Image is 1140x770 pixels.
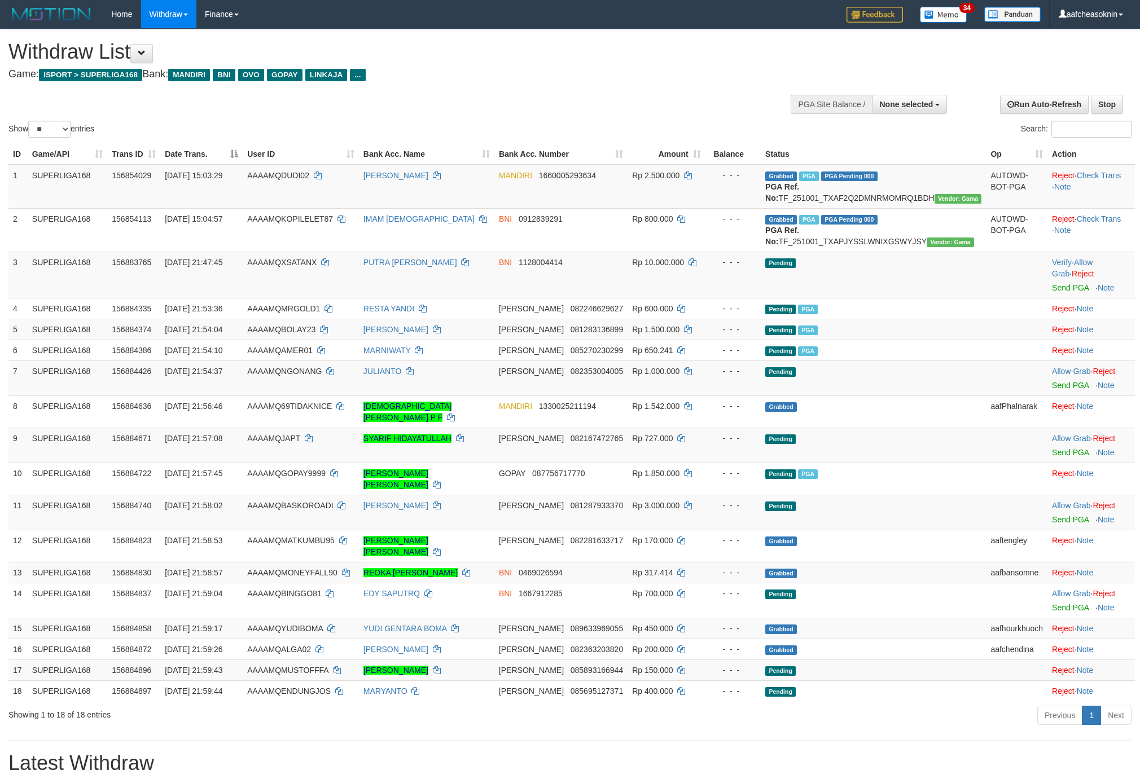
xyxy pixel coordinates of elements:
[765,325,796,335] span: Pending
[8,208,28,252] td: 2
[165,171,222,180] span: [DATE] 15:03:29
[632,171,679,180] span: Rp 2.500.000
[632,402,679,411] span: Rp 1.542.000
[165,434,222,443] span: [DATE] 21:57:08
[165,214,222,223] span: [DATE] 15:04:57
[710,324,756,335] div: - - -
[798,305,818,314] span: Marked by aafandaneth
[632,589,673,598] span: Rp 700.000
[632,325,679,334] span: Rp 1.500.000
[8,252,28,298] td: 3
[765,469,796,479] span: Pending
[791,95,872,114] div: PGA Site Balance /
[986,144,1047,165] th: Op: activate to sort column ascending
[519,589,563,598] span: Copy 1667912285 to clipboard
[247,589,321,598] span: AAAAMQBINGGO81
[247,304,320,313] span: AAAAMQMRGOLD1
[1052,589,1090,598] a: Allow Grab
[1047,298,1135,319] td: ·
[761,208,986,252] td: TF_251001_TXAPJYSSLWNIXGSWYJSY
[710,535,756,546] div: - - -
[798,325,818,335] span: Marked by aafandaneth
[28,252,107,298] td: SUPERLIGA168
[107,144,160,165] th: Trans ID: activate to sort column ascending
[1098,515,1115,524] a: Note
[710,170,756,181] div: - - -
[8,319,28,340] td: 5
[571,367,623,376] span: Copy 082353004005 to clipboard
[363,346,411,355] a: MARNIWATY
[499,501,564,510] span: [PERSON_NAME]
[1047,495,1135,530] td: ·
[1047,428,1135,463] td: ·
[705,144,761,165] th: Balance
[1093,367,1115,376] a: Reject
[710,500,756,511] div: - - -
[986,165,1047,209] td: AUTOWD-BOT-PGA
[1052,367,1090,376] a: Allow Grab
[798,469,818,479] span: Marked by aafphoenmanit
[247,325,315,334] span: AAAAMQBOLAY23
[1052,346,1075,355] a: Reject
[363,687,407,696] a: MARYANTO
[1077,214,1121,223] a: Check Trans
[28,428,107,463] td: SUPERLIGA168
[1052,258,1093,278] a: Allow Grab
[8,639,28,659] td: 16
[247,536,335,545] span: AAAAMQMATKUMBU95
[1077,346,1094,355] a: Note
[1082,706,1101,725] a: 1
[39,69,142,81] span: ISPORT > SUPERLIGA168
[765,182,799,203] b: PGA Ref. No:
[1100,706,1132,725] a: Next
[632,568,673,577] span: Rp 317.414
[28,530,107,562] td: SUPERLIGA168
[8,298,28,319] td: 4
[1047,618,1135,639] td: ·
[112,171,151,180] span: 156854029
[519,214,563,223] span: Copy 0912839291 to clipboard
[1098,381,1115,390] a: Note
[628,144,705,165] th: Amount: activate to sort column ascending
[1052,515,1089,524] a: Send PGA
[632,536,673,545] span: Rp 170.000
[165,367,222,376] span: [DATE] 21:54:37
[112,402,151,411] span: 156884636
[363,214,475,223] a: IMAM [DEMOGRAPHIC_DATA]
[165,304,222,313] span: [DATE] 21:53:36
[28,208,107,252] td: SUPERLIGA168
[247,258,317,267] span: AAAAMQXSATANX
[765,226,799,246] b: PGA Ref. No:
[247,171,309,180] span: AAAAMQDUDI02
[986,208,1047,252] td: AUTOWD-BOT-PGA
[8,583,28,618] td: 14
[710,433,756,444] div: - - -
[799,215,819,225] span: Marked by aafchhiseyha
[1052,448,1089,457] a: Send PGA
[8,618,28,639] td: 15
[1052,603,1089,612] a: Send PGA
[1077,469,1094,478] a: Note
[1052,687,1075,696] a: Reject
[519,258,563,267] span: Copy 1128004414 to clipboard
[28,360,107,395] td: SUPERLIGA168
[499,258,512,267] span: BNI
[1052,171,1075,180] a: Reject
[710,401,756,412] div: - - -
[984,7,1041,22] img: panduan.png
[1052,325,1075,334] a: Reject
[765,536,797,546] span: Grabbed
[165,346,222,355] span: [DATE] 21:54:10
[1047,530,1135,562] td: ·
[28,463,107,495] td: SUPERLIGA168
[1052,501,1090,510] a: Allow Grab
[160,144,243,165] th: Date Trans.: activate to sort column descending
[1052,434,1090,443] a: Allow Grab
[247,367,322,376] span: AAAAMQNGONANG
[632,624,673,633] span: Rp 450.000
[1091,95,1123,114] a: Stop
[1098,283,1115,292] a: Note
[710,644,756,655] div: - - -
[363,645,428,654] a: [PERSON_NAME]
[494,144,628,165] th: Bank Acc. Number: activate to sort column ascending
